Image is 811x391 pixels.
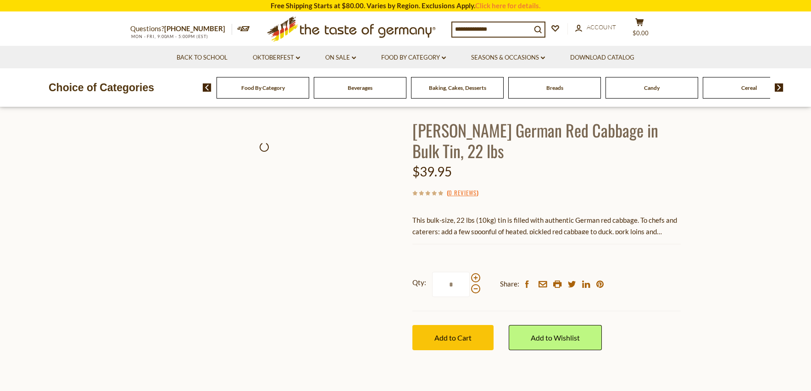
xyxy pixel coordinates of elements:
[412,325,494,350] button: Add to Cart
[434,333,472,342] span: Add to Cart
[177,53,228,63] a: Back to School
[575,22,616,33] a: Account
[633,29,649,37] span: $0.00
[475,1,540,10] a: Click here for details.
[241,84,285,91] a: Food By Category
[164,24,225,33] a: [PHONE_NUMBER]
[570,53,634,63] a: Download Catalog
[429,84,486,91] a: Baking, Cakes, Desserts
[203,83,211,92] img: previous arrow
[775,83,783,92] img: next arrow
[509,325,602,350] a: Add to Wishlist
[449,188,477,198] a: 0 Reviews
[381,53,446,63] a: Food By Category
[412,164,452,179] span: $39.95
[587,23,616,31] span: Account
[412,277,426,288] strong: Qty:
[626,18,653,41] button: $0.00
[741,84,757,91] a: Cereal
[253,53,300,63] a: Oktoberfest
[348,84,372,91] a: Beverages
[130,23,232,35] p: Questions?
[432,272,470,297] input: Qty:
[447,188,478,197] span: ( )
[644,84,660,91] a: Candy
[130,34,208,39] span: MON - FRI, 9:00AM - 5:00PM (EST)
[500,278,519,290] span: Share:
[471,53,545,63] a: Seasons & Occasions
[325,53,356,63] a: On Sale
[412,120,681,161] h1: [PERSON_NAME] German Red Cabbage in Bulk Tin, 22 lbs
[546,84,563,91] a: Breads
[412,215,681,237] p: This bulk-size, 22 lbs (10kg) tin is filled with authentic German red cabbage. To chefs and cater...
